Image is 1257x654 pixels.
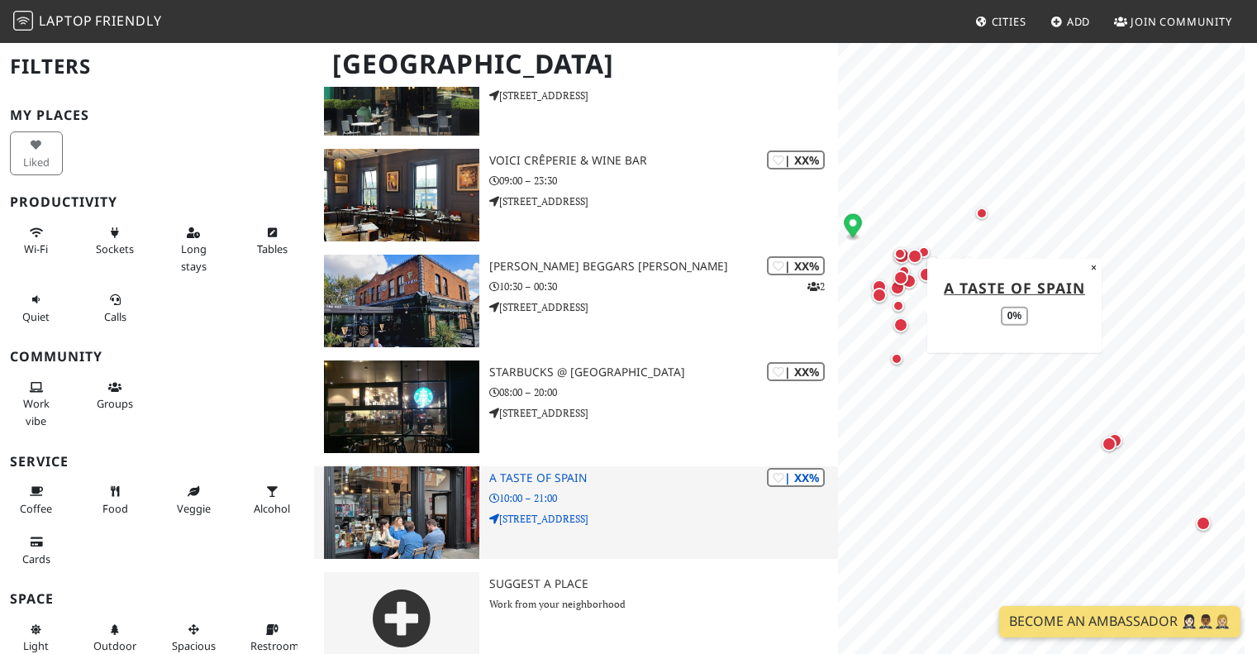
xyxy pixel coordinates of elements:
[10,528,63,572] button: Cards
[957,253,977,273] div: Map marker
[489,511,839,527] p: [STREET_ADDRESS]
[167,219,220,279] button: Long stays
[88,478,141,522] button: Food
[22,551,50,566] span: Credit cards
[324,255,479,347] img: Ryan's Beggars Bush
[314,255,838,347] a: Ryan's Beggars Bush | XX% 2 [PERSON_NAME] Beggars [PERSON_NAME] 10:30 – 00:30 [STREET_ADDRESS]
[489,260,839,274] h3: [PERSON_NAME] Beggars [PERSON_NAME]
[245,219,298,263] button: Tables
[177,501,211,516] span: Veggie
[250,638,299,653] span: Restroom
[104,309,126,324] span: Video/audio calls
[1001,307,1028,326] div: 0%
[1044,7,1097,36] a: Add
[972,203,992,223] div: Map marker
[314,466,838,559] a: A Taste of Spain | XX% A Taste of Spain 10:00 – 21:00 [STREET_ADDRESS]
[767,150,825,169] div: | XX%
[95,12,161,30] span: Friendly
[314,149,838,241] a: Voici Crêperie & Wine Bar | XX% Voici Crêperie & Wine Bar 09:00 – 23:30 [STREET_ADDRESS]
[88,374,141,418] button: Groups
[489,193,839,209] p: [STREET_ADDRESS]
[10,349,304,365] h3: Community
[992,14,1026,29] span: Cities
[10,107,304,123] h3: My Places
[10,41,304,92] h2: Filters
[1098,433,1120,455] div: Map marker
[167,478,220,522] button: Veggie
[489,405,839,421] p: [STREET_ADDRESS]
[890,244,910,264] div: Map marker
[767,468,825,487] div: | XX%
[39,12,93,30] span: Laptop
[96,241,134,256] span: Power sockets
[181,241,207,273] span: Long stays
[904,246,926,267] div: Map marker
[489,577,839,591] h3: Suggest a Place
[489,299,839,315] p: [STREET_ADDRESS]
[257,241,288,256] span: Work-friendly tables
[10,591,304,607] h3: Space
[489,365,839,380] h3: Starbucks @ [GEOGRAPHIC_DATA]
[88,219,141,263] button: Sockets
[944,277,1085,297] a: A Taste of Spain
[914,242,934,262] div: Map marker
[13,11,33,31] img: LaptopFriendly
[324,360,479,453] img: Starbucks @ East Wall Road
[890,267,912,289] div: Map marker
[888,296,908,316] div: Map marker
[13,7,162,36] a: LaptopFriendly LaptopFriendly
[10,454,304,470] h3: Service
[890,314,912,336] div: Map marker
[10,478,63,522] button: Coffee
[319,41,835,87] h1: [GEOGRAPHIC_DATA]
[898,270,920,292] div: Map marker
[489,596,839,612] p: Work from your neighborhood
[23,396,50,427] span: People working
[245,478,298,522] button: Alcohol
[887,349,907,369] div: Map marker
[10,219,63,263] button: Wi-Fi
[10,286,63,330] button: Quiet
[1104,430,1126,451] div: Map marker
[20,501,52,516] span: Coffee
[10,194,304,210] h3: Productivity
[767,256,825,275] div: | XX%
[489,154,839,168] h3: Voici Crêperie & Wine Bar
[97,396,133,411] span: Group tables
[489,490,839,506] p: 10:00 – 21:00
[489,384,839,400] p: 08:00 – 20:00
[24,241,48,256] span: Stable Wi-Fi
[767,362,825,381] div: | XX%
[916,264,937,285] div: Map marker
[88,286,141,330] button: Calls
[807,279,825,294] p: 2
[314,360,838,453] a: Starbucks @ East Wall Road | XX% Starbucks @ [GEOGRAPHIC_DATA] 08:00 – 20:00 [STREET_ADDRESS]
[23,638,49,653] span: Natural light
[869,276,890,298] div: Map marker
[1131,14,1232,29] span: Join Community
[324,149,479,241] img: Voici Crêperie & Wine Bar
[923,253,943,273] div: Map marker
[324,466,479,559] img: A Taste of Spain
[10,374,63,434] button: Work vibe
[172,638,216,653] span: Spacious
[969,7,1033,36] a: Cities
[489,173,839,189] p: 09:00 – 23:30
[1193,513,1214,534] div: Map marker
[894,261,914,281] div: Map marker
[1107,7,1239,36] a: Join Community
[22,309,50,324] span: Quiet
[1067,14,1091,29] span: Add
[1086,258,1102,276] button: Close popup
[254,501,290,516] span: Alcohol
[93,638,136,653] span: Outdoor area
[844,213,862,241] div: Map marker
[489,279,839,294] p: 10:30 – 00:30
[489,471,839,485] h3: A Taste of Spain
[102,501,128,516] span: Food
[869,284,890,306] div: Map marker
